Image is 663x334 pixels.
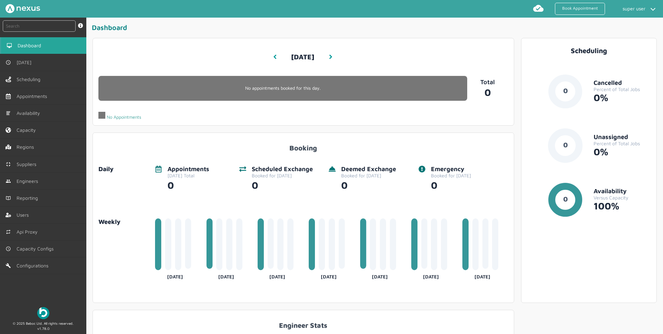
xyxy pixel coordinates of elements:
[98,166,150,173] div: Daily
[252,173,313,178] div: Booked for [DATE]
[17,263,51,268] span: Configurations
[462,271,502,279] div: [DATE]
[17,229,40,235] span: Api Proxy
[17,110,43,116] span: Availability
[98,316,508,329] div: Engineer Stats
[431,166,471,173] div: Emergency
[17,246,56,252] span: Capacity Configs
[360,271,400,279] div: [DATE]
[291,48,314,67] h3: [DATE]
[6,77,11,82] img: scheduling-left-menu.svg
[167,166,209,173] div: Appointments
[17,60,34,65] span: [DATE]
[594,134,651,141] div: Unassigned
[18,43,44,48] span: Dashboard
[252,166,313,173] div: Scheduled Exchange
[6,144,11,150] img: regions.left-menu.svg
[431,173,471,178] div: Booked for [DATE]
[98,138,508,152] div: Booking
[6,110,11,116] img: md-list.svg
[258,271,297,279] div: [DATE]
[6,263,11,268] img: md-build.svg
[341,178,396,191] div: 0
[7,43,12,48] img: md-desktop.svg
[3,20,76,32] input: Search by: Ref, PostCode, MPAN, MPRN, Account, Customer
[341,173,396,178] div: Booked for [DATE]
[563,87,568,95] text: 0
[6,212,11,218] img: user-left-menu.svg
[6,4,40,13] img: Nexus
[6,60,11,65] img: md-time.svg
[527,47,651,55] div: Scheduling
[155,271,195,279] div: [DATE]
[92,23,660,35] div: Dashboard
[594,188,651,195] div: Availability
[533,3,544,14] img: md-cloud-done.svg
[411,271,451,279] div: [DATE]
[98,112,141,120] div: No Appointments
[6,178,11,184] img: md-people.svg
[431,178,471,191] div: 0
[252,178,313,191] div: 0
[206,271,246,279] div: [DATE]
[17,94,50,99] span: Appointments
[98,218,150,226] a: Weekly
[594,79,651,87] div: Cancelled
[594,92,651,103] div: 0%
[17,127,39,133] span: Capacity
[6,127,11,133] img: capacity-left-menu.svg
[527,74,651,120] a: 0CancelledPercent of Total Jobs0%
[563,141,568,149] text: 0
[17,161,39,167] span: Suppliers
[17,195,41,201] span: Reporting
[563,195,568,203] text: 0
[6,195,11,201] img: md-book.svg
[17,77,43,82] span: Scheduling
[594,195,651,200] div: Versus Capacity
[98,86,467,91] p: No appointments booked for this day.
[17,212,31,218] span: Users
[17,144,37,150] span: Regions
[467,79,508,86] p: Total
[37,307,49,319] img: Beboc Logo
[309,271,348,279] div: [DATE]
[594,141,651,146] div: Percent of Total Jobs
[594,200,651,212] div: 100%
[467,86,508,98] a: 0
[6,161,11,167] img: md-contract.svg
[167,178,209,191] div: 0
[555,3,605,15] a: Book Appointment
[17,178,41,184] span: Engineers
[594,87,651,92] div: Percent of Total Jobs
[6,94,11,99] img: appointments-left-menu.svg
[341,166,396,173] div: Deemed Exchange
[6,229,11,235] img: md-repeat.svg
[594,146,651,157] div: 0%
[6,246,11,252] img: md-time.svg
[527,128,651,174] a: 0UnassignedPercent of Total Jobs0%
[167,173,209,178] div: [DATE] Total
